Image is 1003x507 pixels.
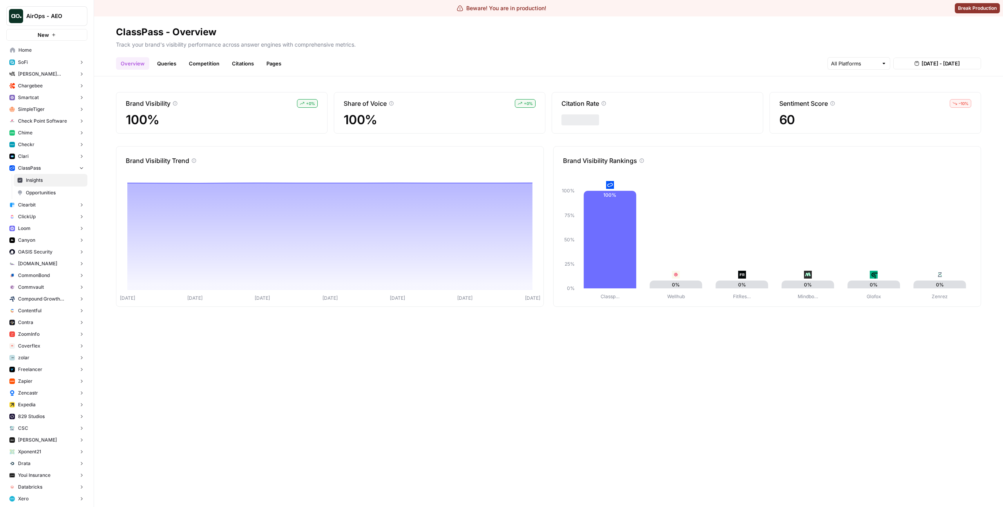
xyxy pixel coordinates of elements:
[26,177,84,184] span: Insights
[672,271,680,279] img: 47j2enlxqnzyqygxtrtlk61318ul
[567,285,575,291] tspan: 0%
[565,212,575,218] tspan: 75%
[187,295,203,301] tspan: [DATE]
[18,141,34,148] span: Checkr
[9,9,23,23] img: AirOps - AEO Logo
[18,389,38,397] span: Zencastr
[9,165,15,171] img: z4c86av58qw027qbtb91h24iuhub
[9,107,15,112] img: hlg0wqi1id4i6sbxkcpd2tyblcaw
[18,284,44,291] span: Commvault
[18,413,45,420] span: 829 Studios
[6,44,87,56] a: Home
[958,5,997,12] span: Break Production
[18,153,29,160] span: Clari
[18,378,33,385] span: Zapier
[9,83,15,89] img: jkhkcar56nid5uw4tq7euxnuco2o
[152,57,181,70] a: Queries
[9,308,15,313] img: 2ud796hvc3gw7qwjscn75txc5abr
[306,100,315,107] span: + 0 %
[18,436,57,444] span: [PERSON_NAME]
[6,458,87,469] button: Drata
[227,57,259,70] a: Citations
[870,282,878,288] text: 0%
[18,71,76,78] span: [PERSON_NAME] [PERSON_NAME] at Work
[6,199,87,211] button: Clearbit
[18,354,29,361] span: zolar
[18,366,42,373] span: Freelancer
[344,113,536,127] span: 100%
[18,483,42,491] span: Databricks
[6,80,87,92] button: Chargebee
[804,271,812,279] img: v9zu8jxurk1hv0vby1i8ev2nsvyp
[457,295,473,301] tspan: [DATE]
[667,293,685,299] tspan: Wellhub
[18,295,76,302] span: Compound Growth Marketing
[18,59,28,66] span: SoFi
[322,295,338,301] tspan: [DATE]
[831,60,878,67] input: All Platforms
[733,293,751,299] tspan: FitRes…
[738,271,746,279] img: xg7bvekv6yl1bll4c0gtsiw1oany
[601,293,619,299] tspan: Classp…
[6,56,87,68] button: SoFi
[18,106,45,113] span: SimpleTiger
[18,82,43,89] span: Chargebee
[116,38,981,49] p: Track your brand's visibility performance across answer engines with comprehensive metrics.
[9,142,15,147] img: 78cr82s63dt93a7yj2fue7fuqlci
[672,282,680,288] text: 0%
[6,364,87,375] button: Freelancer
[6,150,87,162] button: Clari
[14,187,87,199] a: Opportunities
[565,261,575,267] tspan: 25%
[18,248,53,255] span: OASIS Security
[6,317,87,328] button: Contra
[126,99,170,108] p: Brand Visibility
[38,31,49,39] span: New
[804,282,812,288] text: 0%
[457,4,546,12] div: Beware! You are in production!
[525,295,540,301] tspan: [DATE]
[955,3,1000,13] button: Break Production
[9,390,15,396] img: s6x7ltuwawlcg2ux8d2ne4wtho4t
[9,284,15,290] img: xf6b4g7v9n1cfco8wpzm78dqnb6e
[6,399,87,411] button: Expedia
[9,449,15,454] img: f3qlg7l68rn02bi2w2fqsnsvhk74
[6,127,87,139] button: Chime
[9,320,15,325] img: azd67o9nw473vll9dbscvlvo9wsn
[936,271,944,279] img: lsraq0dl3tpnz3sq4l0hi5b53hzf
[18,213,36,220] span: ClickUp
[18,225,31,232] span: Loom
[9,118,15,124] img: gddfodh0ack4ddcgj10xzwv4nyos
[6,211,87,223] button: ClickUp
[6,293,87,305] button: Compound Growth Marketing
[563,156,637,165] p: Brand Visibility Rankings
[6,92,87,103] button: Smartcat
[9,331,15,337] img: hcm4s7ic2xq26rsmuray6dv1kquq
[603,192,616,198] text: 100%
[9,60,15,65] img: apu0vsiwfa15xu8z64806eursjsk
[606,181,614,189] img: z4c86av58qw027qbtb91h24iuhub
[26,189,84,196] span: Opportunities
[9,237,15,243] img: 0idox3onazaeuxox2jono9vm549w
[18,331,40,338] span: ZoomInfo
[6,469,87,481] button: Youi Insurance
[561,99,599,108] p: Citation Rate
[18,129,33,136] span: Chime
[18,448,41,455] span: Xponent21
[6,103,87,115] button: SimpleTiger
[6,6,87,26] button: Workspace: AirOps - AEO
[6,340,87,352] button: Coverflex
[6,493,87,505] button: Xero
[18,401,36,408] span: Expedia
[6,246,87,258] button: OASIS Security
[959,100,969,107] span: – 10 %
[120,295,135,301] tspan: [DATE]
[9,343,15,349] img: l4muj0jjfg7df9oj5fg31blri2em
[9,249,15,255] img: red1k5sizbc2zfjdzds8kz0ky0wq
[6,68,87,80] button: [PERSON_NAME] [PERSON_NAME] at Work
[18,94,39,101] span: Smartcat
[6,328,87,340] button: ZoomInfo
[6,434,87,446] button: [PERSON_NAME]
[6,115,87,127] button: Check Point Software
[6,162,87,174] button: ClassPass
